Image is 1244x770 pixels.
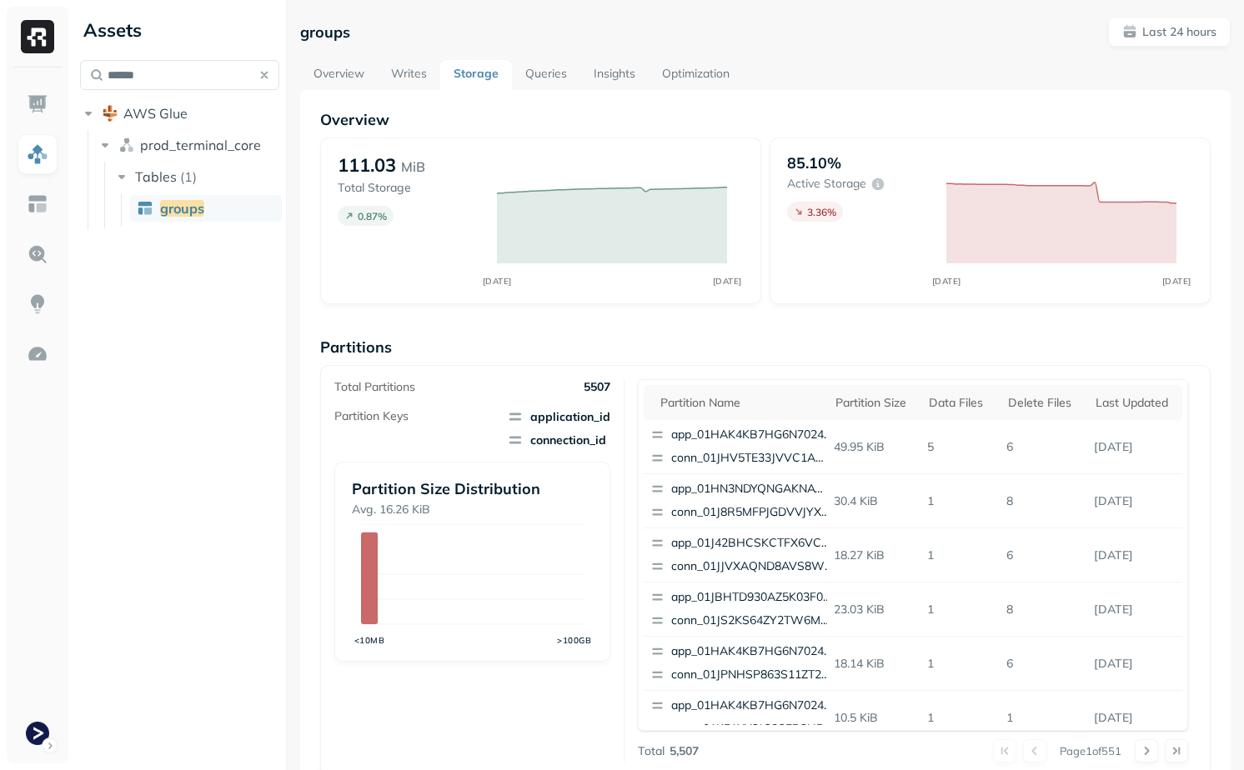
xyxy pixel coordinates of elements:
[334,408,409,424] p: Partition Keys
[931,276,961,287] tspan: [DATE]
[671,612,833,629] p: conn_01JS2KS64ZY2TW6MFNDESMGA9H
[827,541,920,570] p: 18.27 KiB
[482,276,511,287] tspan: [DATE]
[660,395,819,411] div: Partition name
[671,481,833,497] p: app_01HN3NDYQNGAKNAW6S4JHY8MSA
[644,528,840,582] button: app_01J42BHCSKCTFX6VCA8QNRA04Mconn_01JJVXAQND8AVS8WTCHN5ZKAFE
[320,337,1211,357] p: Partitions
[512,60,580,90] a: Queries
[1000,487,1087,516] p: 8
[827,703,920,732] p: 10.5 KiB
[671,427,833,443] p: app_01HAK4KB7HG6N7024210G3S8D5
[1087,487,1182,516] p: Sep 13, 2025
[102,105,118,122] img: root
[358,210,387,222] p: 0.87 %
[1060,743,1121,758] p: Page 1 of 551
[320,110,1211,129] p: Overview
[27,343,48,365] img: Optimization
[440,60,512,90] a: Storage
[507,432,610,448] span: connection_id
[338,180,479,196] p: Total Storage
[827,487,920,516] p: 30.4 KiB
[1087,595,1182,624] p: Sep 13, 2025
[1000,595,1087,624] p: 8
[1087,432,1182,462] p: Sep 13, 2025
[644,420,840,473] button: app_01HAK4KB7HG6N7024210G3S8D5conn_01JHV5TE33JVVC1AM6FDZMM2W9
[137,200,153,217] img: table
[354,635,385,646] tspan: <10MB
[352,479,592,498] p: Partition Size Distribution
[580,60,649,90] a: Insights
[97,132,280,158] button: prod_terminal_core
[920,487,1000,516] p: 1
[584,379,610,395] p: 5507
[1000,703,1087,732] p: 1
[670,743,699,759] p: 5,507
[27,93,48,115] img: Dashboard
[118,137,135,153] img: namespace
[1087,541,1182,570] p: Sep 13, 2025
[671,450,833,467] p: conn_01JHV5TE33JVVC1AM6FDZMM2W9
[26,722,49,745] img: Terminal
[113,163,281,190] button: Tables(1)
[1161,276,1191,287] tspan: [DATE]
[712,276,741,287] tspan: [DATE]
[21,20,54,53] img: Ryft
[671,504,833,521] p: conn_01J8R5MFPJGDVVJYXSS2V0VWS6
[1096,395,1174,411] div: Last updated
[671,667,833,683] p: conn_01JPNHSP863S11ZT2WF8JCK61M
[80,17,279,43] div: Assets
[929,395,991,411] div: Data Files
[300,22,350,42] p: groups
[920,649,1000,678] p: 1
[160,200,204,217] span: groups
[827,595,920,624] p: 23.03 KiB
[130,195,282,222] a: groups
[644,582,840,636] button: app_01JBHTD930AZ5K03F0V6SH1TFSconn_01JS2KS64ZY2TW6MFNDESMGA9H
[638,743,665,759] p: Total
[27,293,48,315] img: Insights
[671,697,833,714] p: app_01HAK4KB7HG6N7024210G3S8D5
[123,105,188,122] span: AWS Glue
[352,502,592,517] p: Avg. 16.26 KiB
[378,60,440,90] a: Writes
[80,100,279,127] button: AWS Glue
[920,703,1000,732] p: 1
[1000,649,1087,678] p: 6
[649,60,743,90] a: Optimization
[644,691,840,744] button: app_01HAK4KB7HG6N7024210G3S8D5conn_01K51XY2JC8SFB2HP8DJHHSZGF
[300,60,378,90] a: Overview
[27,243,48,265] img: Query Explorer
[558,635,592,646] tspan: >100GB
[140,137,261,153] span: prod_terminal_core
[671,643,833,660] p: app_01HAK4KB7HG6N7024210G3S8D5
[920,541,1000,570] p: 1
[644,474,840,527] button: app_01HN3NDYQNGAKNAW6S4JHY8MSAconn_01J8R5MFPJGDVVJYXSS2V0VWS6
[1000,432,1087,462] p: 6
[1000,541,1087,570] p: 6
[1108,17,1231,47] button: Last 24 hours
[334,379,415,395] p: Total Partitions
[787,176,866,192] p: Active storage
[1008,395,1079,411] div: Delete Files
[807,206,836,218] p: 3.36 %
[1087,703,1182,732] p: Sep 13, 2025
[920,595,1000,624] p: 1
[507,408,610,425] span: application_id
[827,649,920,678] p: 18.14 KiB
[27,193,48,215] img: Asset Explorer
[671,535,833,552] p: app_01J42BHCSKCTFX6VCA8QNRA04M
[644,637,840,690] button: app_01HAK4KB7HG6N7024210G3S8D5conn_01JPNHSP863S11ZT2WF8JCK61M
[27,143,48,165] img: Assets
[787,153,841,172] p: 85.10%
[671,558,833,575] p: conn_01JJVXAQND8AVS8WTCHN5ZKAFE
[338,153,396,177] p: 111.03
[835,395,912,411] div: Partition size
[920,432,1000,462] p: 5
[401,157,425,177] p: MiB
[827,432,920,462] p: 49.95 KiB
[180,168,197,185] p: ( 1 )
[1087,649,1182,678] p: Sep 13, 2025
[671,589,833,606] p: app_01JBHTD930AZ5K03F0V6SH1TFS
[135,168,177,185] span: Tables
